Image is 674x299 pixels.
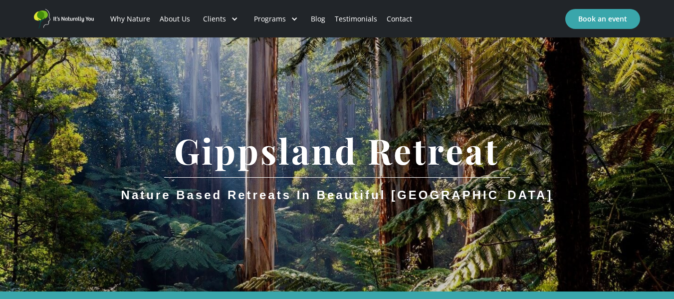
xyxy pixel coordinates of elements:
[159,131,514,170] h1: Gippsland Retreat
[254,14,286,24] div: Programs
[565,9,640,29] a: Book an event
[195,2,246,36] div: Clients
[306,2,330,36] a: Blog
[121,188,553,203] h3: Nature Based Retreats In Beautiful [GEOGRAPHIC_DATA]
[382,2,417,36] a: Contact
[246,2,306,36] div: Programs
[203,14,226,24] div: Clients
[330,2,382,36] a: Testimonials
[155,2,195,36] a: About Us
[34,9,94,28] a: home
[106,2,155,36] a: Why Nature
